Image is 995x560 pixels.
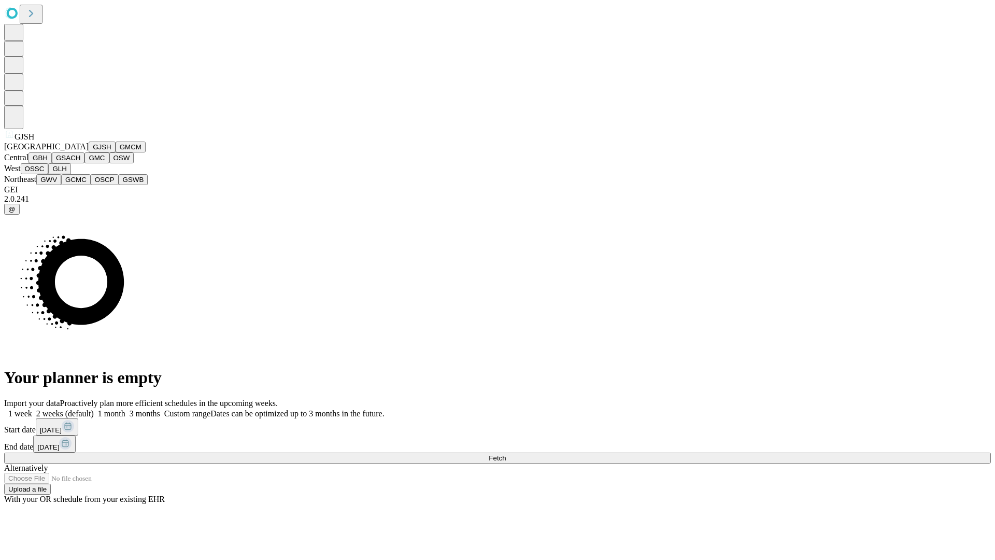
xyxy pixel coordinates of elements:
[4,175,36,184] span: Northeast
[4,436,991,453] div: End date
[60,399,278,408] span: Proactively plan more efficient schedules in the upcoming weeks.
[4,153,29,162] span: Central
[91,174,119,185] button: OSCP
[4,453,991,464] button: Fetch
[210,409,384,418] span: Dates can be optimized up to 3 months in the future.
[164,409,210,418] span: Custom range
[4,368,991,387] h1: Your planner is empty
[33,436,76,453] button: [DATE]
[29,152,52,163] button: GBH
[4,399,60,408] span: Import your data
[116,142,146,152] button: GMCM
[8,409,32,418] span: 1 week
[4,194,991,204] div: 2.0.241
[37,443,59,451] span: [DATE]
[61,174,91,185] button: GCMC
[4,204,20,215] button: @
[36,174,61,185] button: GWV
[21,163,49,174] button: OSSC
[4,142,89,151] span: [GEOGRAPHIC_DATA]
[52,152,84,163] button: GSACH
[89,142,116,152] button: GJSH
[119,174,148,185] button: GSWB
[4,484,51,495] button: Upload a file
[48,163,70,174] button: GLH
[489,454,506,462] span: Fetch
[40,426,62,434] span: [DATE]
[4,464,48,472] span: Alternatively
[36,418,78,436] button: [DATE]
[98,409,125,418] span: 1 month
[109,152,134,163] button: OSW
[130,409,160,418] span: 3 months
[84,152,109,163] button: GMC
[4,185,991,194] div: GEI
[15,132,34,141] span: GJSH
[36,409,94,418] span: 2 weeks (default)
[4,418,991,436] div: Start date
[4,495,165,503] span: With your OR schedule from your existing EHR
[4,164,21,173] span: West
[8,205,16,213] span: @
